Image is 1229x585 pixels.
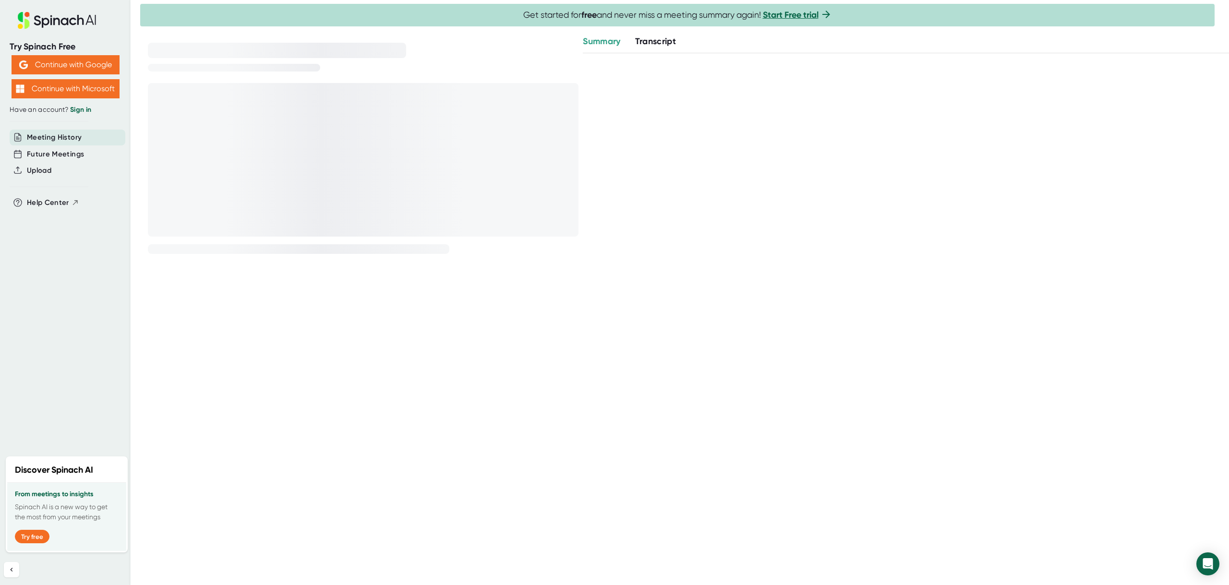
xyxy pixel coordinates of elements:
button: Collapse sidebar [4,562,19,577]
div: Have an account? [10,106,121,114]
button: Transcript [635,35,676,48]
button: Future Meetings [27,149,84,160]
span: Help Center [27,197,69,208]
button: Meeting History [27,132,82,143]
b: free [581,10,597,20]
a: Sign in [70,106,91,114]
span: Summary [583,36,620,47]
p: Spinach AI is a new way to get the most from your meetings [15,502,119,522]
button: Continue with Microsoft [12,79,120,98]
span: Get started for and never miss a meeting summary again! [523,10,832,21]
a: Start Free trial [763,10,819,20]
span: Transcript [635,36,676,47]
div: Open Intercom Messenger [1196,552,1219,575]
button: Try free [15,530,49,543]
h2: Discover Spinach AI [15,464,93,477]
button: Continue with Google [12,55,120,74]
img: Aehbyd4JwY73AAAAAElFTkSuQmCC [19,60,28,69]
h3: From meetings to insights [15,490,119,498]
div: Try Spinach Free [10,41,121,52]
button: Upload [27,165,51,176]
button: Help Center [27,197,79,208]
button: Summary [583,35,620,48]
